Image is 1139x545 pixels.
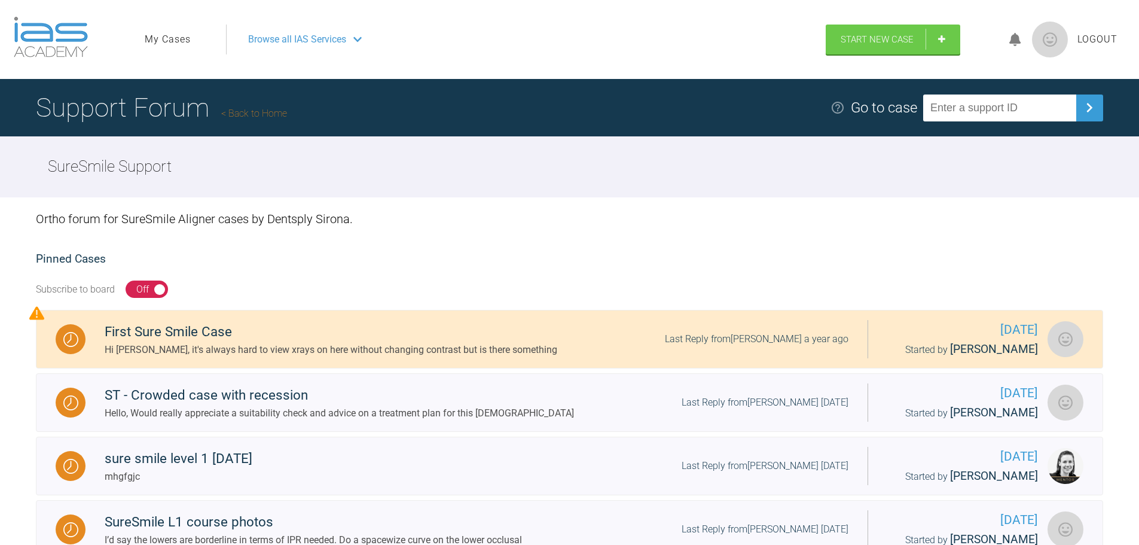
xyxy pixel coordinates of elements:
[1077,32,1117,47] a: Logout
[105,342,557,358] div: Hi [PERSON_NAME], it's always hard to view xrays on here without changing contrast but is there s...
[105,385,574,406] div: ST - Crowded case with recession
[105,469,252,485] div: mhgfgjc
[63,459,78,474] img: Waiting
[221,108,287,119] a: Back to Home
[950,406,1038,419] span: [PERSON_NAME]
[36,87,287,129] h1: Support Forum
[887,510,1038,530] span: [DATE]
[105,511,522,533] div: SureSmile L1 course photos
[887,447,1038,467] span: [DATE]
[36,310,1103,369] a: WaitingFirst Sure Smile CaseHi [PERSON_NAME], it's always hard to view xrays on here without chan...
[248,32,346,47] span: Browse all IAS Services
[36,197,1103,240] div: Ortho forum for SureSmile Aligner cases by Dentsply Sirona.
[851,96,917,119] div: Go to case
[887,383,1038,403] span: [DATE]
[887,340,1038,359] div: Started by
[665,331,848,347] div: Last Reply from [PERSON_NAME] a year ago
[923,95,1076,121] input: Enter a support ID
[1048,448,1083,484] img: Kelly Toft
[826,25,960,54] a: Start New Case
[1080,98,1099,117] img: chevronRight.28bd32b0.svg
[682,458,848,474] div: Last Reply from [PERSON_NAME] [DATE]
[105,406,574,421] div: Hello, Would really appreciate a suitability check and advice on a treatment plan for this [DEMOG...
[841,34,914,45] span: Start New Case
[48,154,172,179] h2: SureSmile Support
[1032,22,1068,57] img: profile.png
[145,32,191,47] a: My Cases
[887,467,1038,486] div: Started by
[29,306,44,321] img: Priority
[887,320,1038,340] span: [DATE]
[63,395,78,410] img: Waiting
[136,282,149,297] div: Off
[1048,321,1083,357] img: Jessica Bateman
[887,404,1038,422] div: Started by
[36,373,1103,432] a: WaitingST - Crowded case with recessionHello, Would really appreciate a suitability check and adv...
[1048,385,1083,421] img: Cathryn Sherlock
[105,321,557,343] div: First Sure Smile Case
[950,342,1038,356] span: [PERSON_NAME]
[830,101,845,115] img: help.e70b9f3d.svg
[105,448,252,470] div: sure smile level 1 [DATE]
[36,282,115,297] div: Subscribe to board
[36,250,1103,269] h2: Pinned Cases
[682,522,848,537] div: Last Reply from [PERSON_NAME] [DATE]
[63,522,78,537] img: Waiting
[682,395,848,410] div: Last Reply from [PERSON_NAME] [DATE]
[950,469,1038,483] span: [PERSON_NAME]
[63,332,78,347] img: Waiting
[14,17,88,57] img: logo-light.3e3ef733.png
[36,437,1103,495] a: Waitingsure smile level 1 [DATE]mhgfgjcLast Reply from[PERSON_NAME] [DATE][DATE]Started by [PERSO...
